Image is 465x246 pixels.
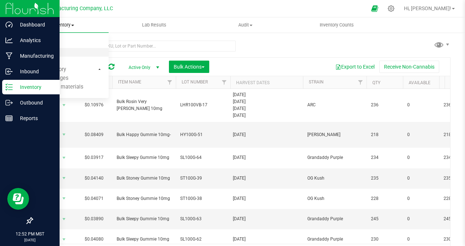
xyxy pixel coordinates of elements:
[5,37,13,44] inline-svg: Analytics
[5,99,13,106] inline-svg: Outbound
[233,91,301,98] div: [DATE]
[307,195,362,202] span: OG Kush
[307,102,362,108] span: ARC
[407,216,435,222] span: 0
[7,188,29,210] iframe: Resource center
[76,189,112,209] td: $0.04071
[372,80,380,85] a: Qty
[307,154,362,161] span: Grandaddy Purple
[13,67,56,76] p: Inbound
[60,173,69,183] span: select
[180,216,226,222] span: SL100G-63
[233,236,301,243] div: [DATE]
[407,175,435,182] span: 0
[180,195,226,202] span: ST100G-38
[117,131,171,138] span: Bulk Happy Gummie 10mg-
[117,195,171,202] span: Bulk Stoney Gummie 10mg
[35,5,113,12] span: BB Manufacturing Company, LLC
[60,100,69,110] span: select
[117,236,171,243] span: Bulk Sleepy Gummie 10mg
[60,130,69,140] span: select
[13,83,56,91] p: Inventory
[76,148,112,168] td: $0.03917
[3,231,56,237] p: 12:52 PM MST
[169,61,209,73] button: Bulk Actions
[13,36,56,45] p: Analytics
[218,76,230,89] a: Filter
[3,237,56,243] p: [DATE]
[60,153,69,163] span: select
[200,22,291,28] span: Audit
[367,1,383,16] span: Open Ecommerce Menu
[233,131,301,138] div: [DATE]
[76,122,112,148] td: $0.08409
[407,131,435,138] span: 0
[13,52,56,60] p: Manufacturing
[60,234,69,245] span: select
[17,22,109,28] span: Inventory
[13,20,56,29] p: Dashboard
[371,236,399,243] span: 230
[117,175,171,182] span: Bulk Stoney Gummie 10mg
[17,17,109,33] a: Inventory All packages All inventory Waste log Create inventory From packages From bill of materials
[5,83,13,91] inline-svg: Inventory
[60,214,69,224] span: select
[5,68,13,75] inline-svg: Inbound
[371,131,399,138] span: 218
[230,76,303,89] th: Harvest Dates
[76,89,112,122] td: $0.10976
[5,115,13,122] inline-svg: Reports
[180,236,226,243] span: SL100G-62
[371,195,399,202] span: 228
[180,131,226,138] span: HY100G-51
[307,236,362,243] span: Grandaddy Purple
[407,236,435,243] span: 0
[233,98,301,105] div: [DATE]
[118,79,141,85] a: Item Name
[233,105,301,112] div: [DATE]
[233,195,301,202] div: [DATE]
[404,5,451,11] span: Hi, [PERSON_NAME]!
[233,154,301,161] div: [DATE]
[407,102,435,108] span: 0
[233,175,301,182] div: [DATE]
[117,154,171,161] span: Bulk Sleepy Gummie 10mg
[76,168,112,189] td: $0.04140
[310,22,364,28] span: Inventory Counts
[407,195,435,202] span: 0
[355,76,367,89] a: Filter
[180,154,226,161] span: SL100G-64
[309,79,324,85] a: Strain
[5,52,13,60] inline-svg: Manufacturing
[32,41,236,52] input: Search Package ID, Item Name, SKU, Lot or Part Number...
[331,61,379,73] button: Export to Excel
[371,102,399,108] span: 236
[13,114,56,123] p: Reports
[182,79,208,85] a: Lot Number
[117,216,171,222] span: Bulk Sleepy Gummie 10mg
[233,216,301,222] div: [DATE]
[60,193,69,204] span: select
[407,154,435,161] span: 0
[379,61,439,73] button: Receive Non-Cannabis
[132,22,176,28] span: Lab Results
[180,175,226,182] span: ST100G-39
[174,64,205,70] span: Bulk Actions
[233,112,301,119] div: [DATE]
[307,131,362,138] span: [PERSON_NAME]
[387,5,396,12] div: Manage settings
[200,17,291,33] a: Audit
[164,76,176,89] a: Filter
[5,21,13,28] inline-svg: Dashboard
[109,17,200,33] a: Lab Results
[117,98,171,112] span: Bulk Rosin Very [PERSON_NAME] 10mg
[13,98,56,107] p: Outbound
[371,175,399,182] span: 235
[307,216,362,222] span: Grandaddy Purple
[371,216,399,222] span: 245
[180,102,226,108] span: LHR100VB-17
[76,209,112,229] td: $0.03890
[371,154,399,161] span: 234
[291,17,382,33] a: Inventory Counts
[409,80,430,85] a: Available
